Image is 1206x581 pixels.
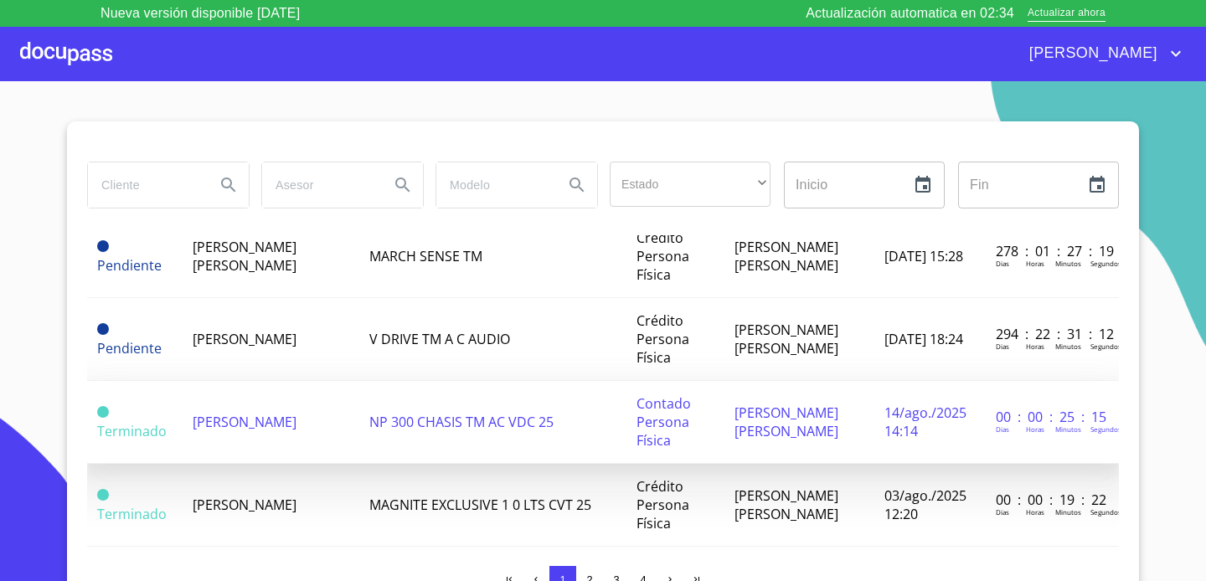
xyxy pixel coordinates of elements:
p: 294 : 22 : 31 : 12 [996,325,1109,343]
span: Crédito Persona Física [636,229,689,284]
span: Pendiente [97,240,109,252]
span: [DATE] 18:24 [884,330,963,348]
p: Dias [996,507,1009,517]
span: [DATE] 15:28 [884,247,963,265]
p: Segundos [1090,259,1121,268]
p: Horas [1026,507,1044,517]
span: Crédito Persona Física [636,477,689,532]
span: [PERSON_NAME] [PERSON_NAME] [734,486,838,523]
button: Search [209,165,249,205]
span: [PERSON_NAME] [193,496,296,514]
input: search [88,162,202,208]
p: 278 : 01 : 27 : 19 [996,242,1109,260]
span: NP 300 CHASIS TM AC VDC 25 [369,413,554,431]
span: Pendiente [97,323,109,335]
span: [PERSON_NAME] [193,330,296,348]
p: Minutos [1055,424,1081,434]
p: Horas [1026,259,1044,268]
span: Terminado [97,505,167,523]
p: Dias [996,342,1009,351]
p: Horas [1026,424,1044,434]
p: Minutos [1055,259,1081,268]
span: 14/ago./2025 14:14 [884,404,966,440]
span: Actualizar ahora [1028,5,1105,23]
p: Dias [996,259,1009,268]
p: Minutos [1055,342,1081,351]
p: Segundos [1090,424,1121,434]
div: ​ [610,162,770,207]
input: search [262,162,376,208]
p: Nueva versión disponible [DATE] [100,3,300,23]
button: account of current user [1017,40,1186,67]
span: Terminado [97,489,109,501]
p: Dias [996,424,1009,434]
span: [PERSON_NAME] [193,413,296,431]
p: Segundos [1090,507,1121,517]
span: V DRIVE TM A C AUDIO [369,330,510,348]
p: Actualización automatica en 02:34 [806,3,1014,23]
span: [PERSON_NAME] [PERSON_NAME] [193,238,296,275]
span: Contado Persona Física [636,394,691,450]
span: Crédito Persona Física [636,311,689,367]
span: Pendiente [97,256,162,275]
span: [PERSON_NAME] [PERSON_NAME] [734,321,838,357]
span: 03/ago./2025 12:20 [884,486,966,523]
input: search [436,162,550,208]
span: MARCH SENSE TM [369,247,482,265]
p: Horas [1026,342,1044,351]
span: Pendiente [97,339,162,357]
span: Terminado [97,406,109,418]
button: Search [557,165,597,205]
span: [PERSON_NAME] [PERSON_NAME] [734,404,838,440]
span: [PERSON_NAME] [1017,40,1166,67]
span: MAGNITE EXCLUSIVE 1 0 LTS CVT 25 [369,496,591,514]
span: [PERSON_NAME] [PERSON_NAME] [734,238,838,275]
p: 00 : 00 : 19 : 22 [996,491,1109,509]
p: Segundos [1090,342,1121,351]
p: Minutos [1055,507,1081,517]
span: Terminado [97,422,167,440]
button: Search [383,165,423,205]
p: 00 : 00 : 25 : 15 [996,408,1109,426]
